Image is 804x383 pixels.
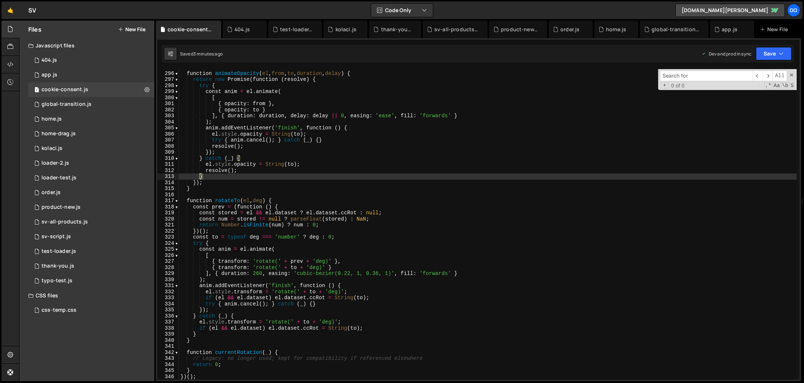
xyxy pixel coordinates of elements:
[28,244,154,259] div: 14248/46529.js
[42,130,76,137] div: home-drag.js
[1,1,19,19] a: 🤙
[675,4,785,17] a: [DOMAIN_NAME][PERSON_NAME]
[193,51,223,57] div: 3 minutes ago
[157,125,179,131] div: 305
[157,355,179,362] div: 343
[28,200,154,215] div: 14248/39945.js
[42,278,72,284] div: typo-test.js
[157,246,179,253] div: 325
[756,47,792,60] button: Save
[371,4,433,17] button: Code Only
[180,51,223,57] div: Saved
[42,219,88,225] div: sv-all-products.js
[157,161,179,168] div: 311
[42,116,62,122] div: home.js
[28,185,154,200] div: 14248/41299.js
[157,228,179,235] div: 322
[157,155,179,162] div: 310
[157,89,179,95] div: 299
[652,26,700,33] div: global-transition.js
[157,76,179,83] div: 297
[157,173,179,180] div: 313
[157,192,179,198] div: 316
[701,51,751,57] div: Dev and prod in sync
[157,210,179,216] div: 319
[19,38,154,53] div: Javascript files
[28,259,154,273] div: 14248/42099.js
[28,82,154,97] div: 14248/46958.js
[157,253,179,259] div: 326
[668,83,688,89] span: 0 of 0
[381,26,412,33] div: thank-you.js
[157,283,179,289] div: 331
[28,53,154,68] div: 14248/46532.js
[157,137,179,143] div: 307
[42,175,76,181] div: loader-test.js
[157,222,179,228] div: 321
[157,168,179,174] div: 312
[787,4,800,17] a: go
[790,82,794,89] span: Search In Selection
[722,26,737,33] div: app.js
[157,101,179,107] div: 301
[42,189,61,196] div: order.js
[28,273,154,288] div: 14248/43355.js
[28,215,154,229] div: 14248/36682.js
[157,95,179,101] div: 300
[157,289,179,295] div: 332
[764,82,772,89] span: RegExp Search
[157,107,179,113] div: 302
[157,216,179,222] div: 320
[28,126,154,141] div: 14248/40457.js
[157,131,179,137] div: 306
[501,26,538,33] div: product-new.js
[335,26,356,33] div: kolaci.js
[157,271,179,277] div: 329
[157,186,179,192] div: 315
[157,319,179,325] div: 337
[157,301,179,307] div: 334
[168,26,212,33] div: cookie-consent.js
[42,145,62,152] div: kolaci.js
[157,234,179,240] div: 323
[28,112,154,126] div: 14248/38890.js
[19,288,154,303] div: CSS files
[157,143,179,150] div: 308
[42,160,69,167] div: loader-2.js
[760,26,791,33] div: New File
[606,26,626,33] div: home.js
[42,72,57,78] div: app.js
[42,204,80,211] div: product-new.js
[157,307,179,313] div: 335
[157,83,179,89] div: 298
[42,57,57,64] div: 404.js
[280,26,313,33] div: test-loader.js
[118,26,146,32] button: New File
[157,362,179,368] div: 344
[157,331,179,337] div: 339
[157,198,179,204] div: 317
[157,119,179,125] div: 304
[661,82,668,89] span: Toggle Replace mode
[28,25,42,33] h2: Files
[42,86,88,93] div: cookie-consent.js
[157,180,179,186] div: 314
[157,277,179,283] div: 330
[35,87,39,93] span: 1
[157,149,179,155] div: 309
[28,141,154,156] div: 14248/45841.js
[28,171,154,185] div: 14248/42454.js
[157,374,179,380] div: 346
[157,350,179,356] div: 342
[157,71,179,77] div: 296
[42,307,76,314] div: css-temp.css
[560,26,579,33] div: order.js
[660,71,752,81] input: Search for
[157,368,179,374] div: 345
[234,26,250,33] div: 404.js
[434,26,479,33] div: sv-all-products.js
[157,325,179,332] div: 338
[157,258,179,265] div: 327
[157,113,179,119] div: 303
